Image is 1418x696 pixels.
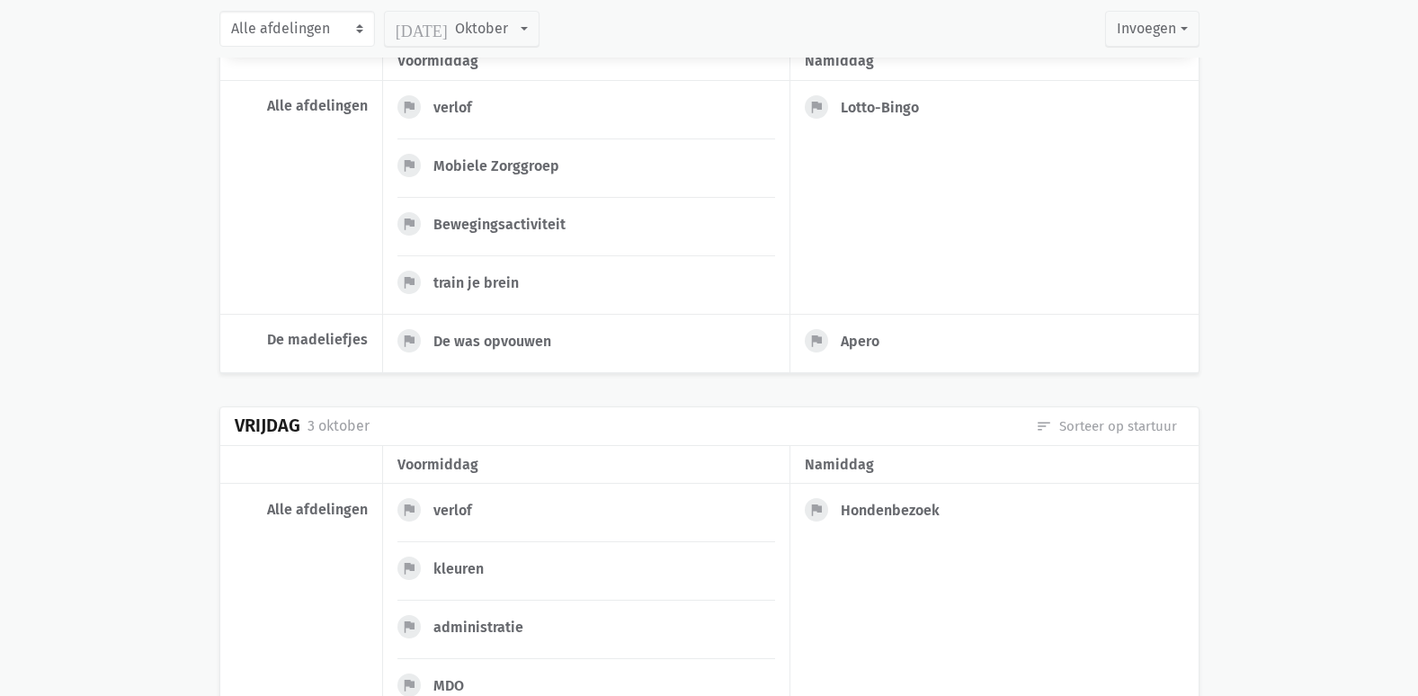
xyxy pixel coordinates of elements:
[235,501,368,519] div: Alle afdelingen
[805,453,1183,477] div: namiddag
[841,502,954,520] div: Hondenbezoek
[1036,418,1052,434] i: sort
[308,415,370,438] div: 3 oktober
[805,49,1183,73] div: namiddag
[433,333,566,351] div: De was opvouwen
[433,677,478,695] div: MDO
[401,99,417,115] i: flag
[808,99,825,115] i: flag
[396,21,448,37] i: [DATE]
[808,502,825,518] i: flag
[433,274,533,292] div: train je brein
[1105,11,1199,47] button: Invoegen
[401,502,417,518] i: flag
[401,677,417,693] i: flag
[1036,416,1177,436] a: Sorteer op startuur
[235,97,368,115] div: Alle afdelingen
[235,331,368,349] div: De madeliefjes
[401,216,417,232] i: flag
[401,274,417,290] i: flag
[433,560,498,578] div: kleuren
[433,99,486,117] div: verlof
[433,502,486,520] div: verlof
[808,333,825,349] i: flag
[401,619,417,635] i: flag
[235,415,300,436] div: Vrijdag
[433,216,580,234] div: Bewegingsactiviteit
[397,453,775,477] div: voormiddag
[401,157,417,174] i: flag
[397,49,775,73] div: voormiddag
[401,333,417,349] i: flag
[841,99,933,117] div: Lotto-Bingo
[384,11,540,47] button: Oktober
[401,560,417,576] i: flag
[433,157,574,175] div: Mobiele Zorggroep
[433,619,538,637] div: administratie
[841,333,894,351] div: Apero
